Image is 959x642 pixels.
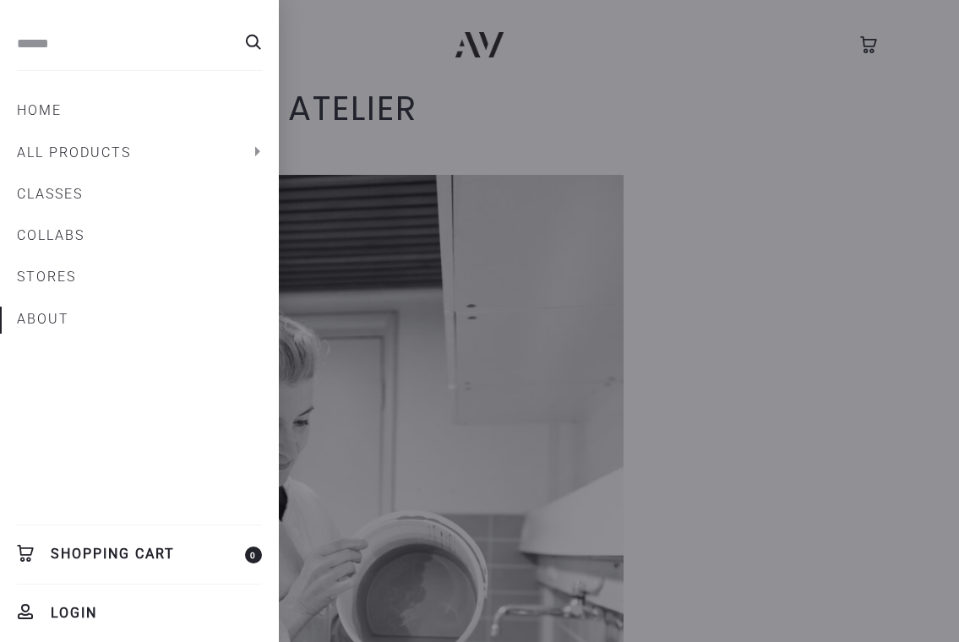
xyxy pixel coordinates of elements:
[17,540,262,569] a: Shopping Cart 0
[17,599,262,628] a: Login
[17,305,262,334] a: ABOUT
[17,139,262,167] a: All products
[17,221,262,250] a: COLLABS
[17,180,262,209] a: CLASSES
[17,96,262,125] a: Home
[245,547,262,563] span: 0
[51,605,97,621] span: Login
[51,546,175,562] span: Shopping Cart
[17,263,262,291] a: STORES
